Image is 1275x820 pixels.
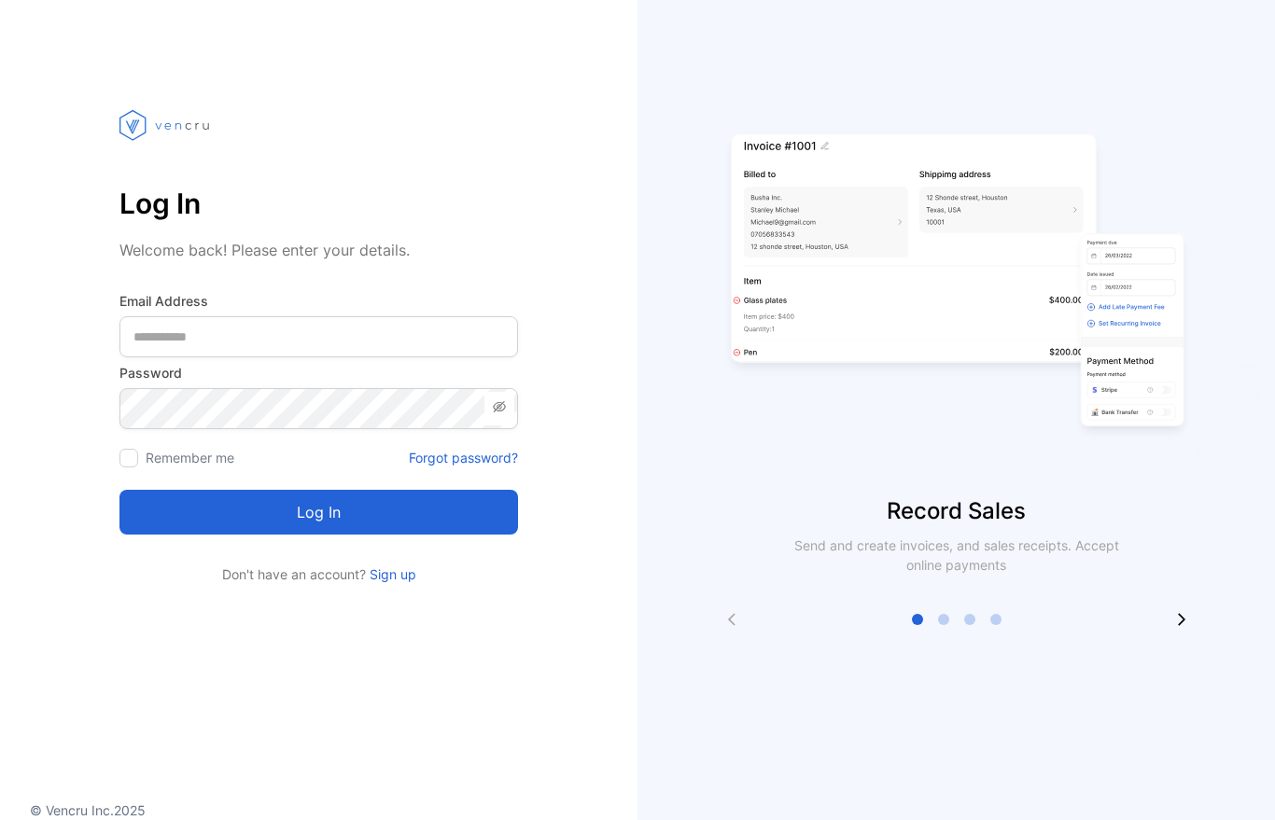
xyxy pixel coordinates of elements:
[119,490,518,535] button: Log in
[366,566,416,582] a: Sign up
[723,75,1190,494] img: slider image
[146,450,234,466] label: Remember me
[119,291,518,311] label: Email Address
[778,535,1136,575] p: Send and create invoices, and sales receipts. Accept online payments
[119,181,518,226] p: Log In
[119,564,518,584] p: Don't have an account?
[409,448,518,467] a: Forgot password?
[637,494,1275,528] p: Record Sales
[119,75,213,175] img: vencru logo
[119,239,518,261] p: Welcome back! Please enter your details.
[119,363,518,382] label: Password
